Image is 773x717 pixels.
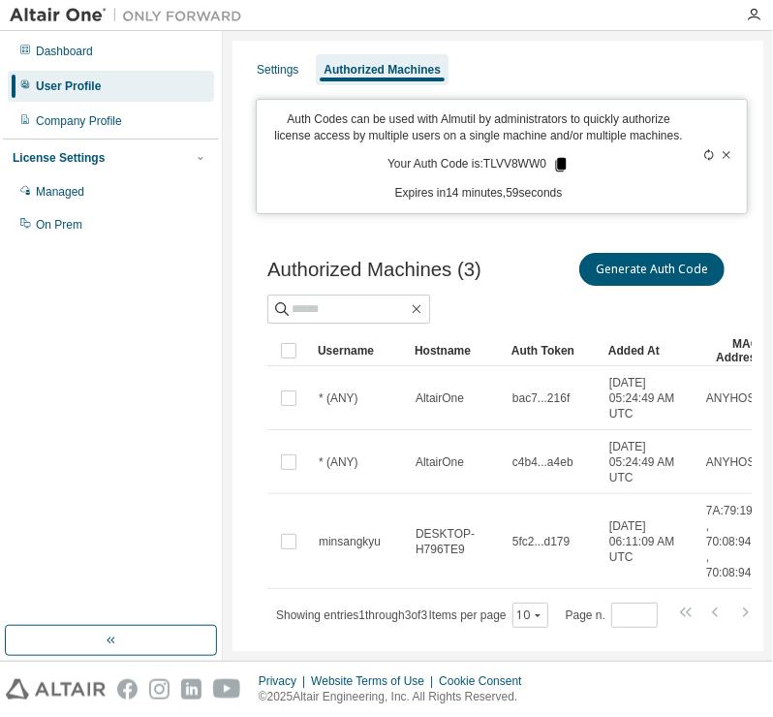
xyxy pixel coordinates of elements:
[416,454,464,470] span: AltairOne
[416,390,464,406] span: AltairOne
[6,679,106,700] img: altair_logo.svg
[36,217,82,233] div: On Prem
[10,6,252,25] img: Altair One
[311,673,439,689] div: Website Terms of Use
[318,335,399,366] div: Username
[319,390,358,406] span: * (ANY)
[267,259,481,281] span: Authorized Machines (3)
[609,439,689,485] span: [DATE] 05:24:49 AM UTC
[181,679,201,700] img: linkedin.svg
[259,673,311,689] div: Privacy
[609,518,689,565] span: [DATE] 06:11:09 AM UTC
[706,454,762,470] span: ANYHOST
[213,679,241,700] img: youtube.svg
[706,390,762,406] span: ANYHOST
[268,185,689,202] p: Expires in 14 minutes, 59 seconds
[608,335,690,366] div: Added At
[415,335,496,366] div: Hostname
[319,454,358,470] span: * (ANY)
[324,62,441,78] div: Authorized Machines
[117,679,138,700] img: facebook.svg
[517,608,543,623] button: 10
[566,603,658,628] span: Page n.
[512,390,570,406] span: bac7...216f
[36,113,122,129] div: Company Profile
[512,534,570,549] span: 5fc2...d179
[319,534,381,549] span: minsangkyu
[257,62,298,78] div: Settings
[512,454,573,470] span: c4b4...a4eb
[149,679,170,700] img: instagram.svg
[579,253,725,286] button: Generate Auth Code
[416,526,495,557] span: DESKTOP-H796TE9
[439,673,533,689] div: Cookie Consent
[276,608,427,622] span: Showing entries 1 through 3 of 3
[429,603,548,628] span: Items per page
[36,44,93,59] div: Dashboard
[268,111,689,144] p: Auth Codes can be used with Almutil by administrators to quickly authorize license access by mult...
[259,689,534,705] p: © 2025 Altair Engineering, Inc. All Rights Reserved.
[609,375,689,421] span: [DATE] 05:24:49 AM UTC
[36,184,84,200] div: Managed
[511,335,593,366] div: Auth Token
[36,78,101,94] div: User Profile
[387,156,570,173] p: Your Auth Code is: TLVV8WW0
[13,150,105,166] div: License Settings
